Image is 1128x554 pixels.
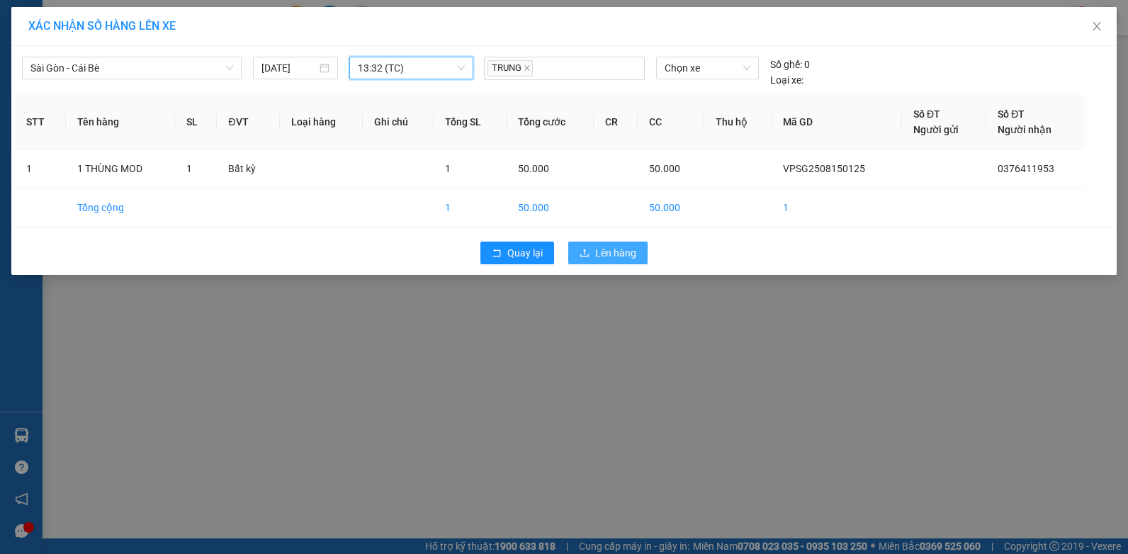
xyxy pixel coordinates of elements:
[186,163,192,174] span: 1
[66,149,175,188] td: 1 THÙNG MOD
[217,149,279,188] td: Bất kỳ
[507,245,543,261] span: Quay lại
[280,95,363,149] th: Loại hàng
[772,188,902,227] td: 1
[66,188,175,227] td: Tổng cộng
[480,242,554,264] button: rollbackQuay lại
[358,57,464,79] span: 13:32 (TC)
[913,108,940,120] span: Số ĐT
[770,57,802,72] span: Số ghế:
[783,163,865,174] span: VPSG2508150125
[580,248,590,259] span: upload
[595,245,636,261] span: Lên hàng
[998,108,1025,120] span: Số ĐT
[434,188,507,227] td: 1
[518,163,549,174] span: 50.000
[66,95,175,149] th: Tên hàng
[665,57,751,79] span: Chọn xe
[913,124,959,135] span: Người gửi
[15,149,66,188] td: 1
[770,57,810,72] div: 0
[594,95,638,149] th: CR
[445,163,451,174] span: 1
[217,95,279,149] th: ĐVT
[507,188,594,227] td: 50.000
[772,95,902,149] th: Mã GD
[492,248,502,259] span: rollback
[649,163,680,174] span: 50.000
[524,64,531,72] span: close
[507,95,594,149] th: Tổng cước
[175,95,218,149] th: SL
[638,188,704,227] td: 50.000
[998,163,1054,174] span: 0376411953
[261,60,317,76] input: 15/08/2025
[704,95,772,149] th: Thu hộ
[568,242,648,264] button: uploadLên hàng
[998,124,1051,135] span: Người nhận
[434,95,507,149] th: Tổng SL
[1091,21,1102,32] span: close
[30,57,233,79] span: Sài Gòn - Cái Bè
[15,95,66,149] th: STT
[638,95,704,149] th: CC
[770,72,803,88] span: Loại xe:
[28,19,176,33] span: XÁC NHẬN SỐ HÀNG LÊN XE
[1077,7,1117,47] button: Close
[363,95,433,149] th: Ghi chú
[487,60,533,77] span: TRUNG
